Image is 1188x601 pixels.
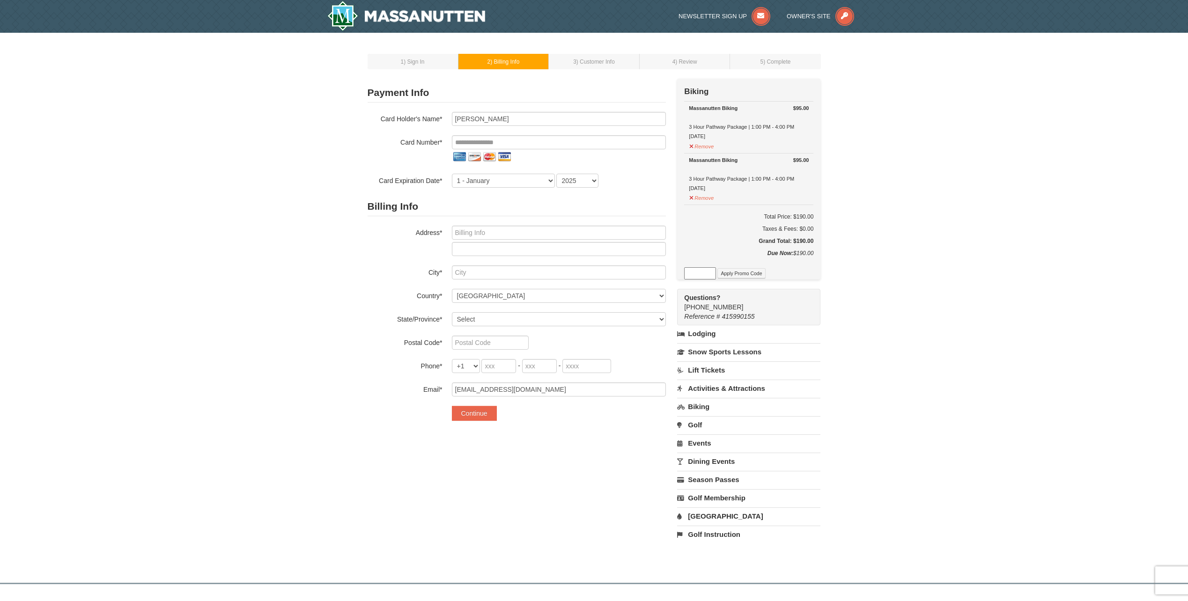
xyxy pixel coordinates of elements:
strong: $95.00 [793,155,809,165]
span: ) Customer Info [576,59,615,65]
span: Newsletter Sign Up [679,13,747,20]
button: Apply Promo Code [717,268,765,279]
label: Phone* [368,359,443,371]
span: ) Complete [763,59,790,65]
small: 1 [401,59,425,65]
a: Owner's Site [787,13,854,20]
label: Postal Code* [368,336,443,347]
img: visa.png [497,149,512,164]
a: [GEOGRAPHIC_DATA] [677,507,820,525]
span: - [559,362,561,369]
input: City [452,265,666,279]
div: 3 Hour Pathway Package | 1:00 PM - 4:00 PM [DATE] [689,103,809,141]
strong: Questions? [684,294,720,301]
a: Activities & Attractions [677,380,820,397]
button: Remove [689,139,714,151]
button: Remove [689,191,714,203]
span: ) Sign In [404,59,424,65]
input: Postal Code [452,336,529,350]
div: Massanutten Biking [689,155,809,165]
label: Email* [368,382,443,394]
small: 3 [573,59,615,65]
span: Owner's Site [787,13,831,20]
h5: Grand Total: $190.00 [684,236,813,246]
a: Golf Instruction [677,526,820,543]
img: amex.png [452,149,467,164]
label: Card Holder's Name* [368,112,443,124]
small: 5 [760,59,791,65]
span: ) Billing Info [490,59,519,65]
img: mastercard.png [482,149,497,164]
div: Taxes & Fees: $0.00 [684,224,813,234]
label: State/Province* [368,312,443,324]
span: [PHONE_NUMBER] [684,293,804,311]
small: 4 [672,59,697,65]
button: Continue [452,406,497,421]
a: Lift Tickets [677,361,820,379]
a: Lodging [677,325,820,342]
span: - [518,362,520,369]
a: Newsletter Sign Up [679,13,770,20]
img: Massanutten Resort Logo [327,1,486,31]
h6: Total Price: $190.00 [684,212,813,221]
a: Biking [677,398,820,415]
input: xxxx [562,359,611,373]
input: Email [452,382,666,396]
a: Dining Events [677,453,820,470]
h2: Billing Info [368,197,666,216]
a: Golf Membership [677,489,820,506]
a: Season Passes [677,471,820,488]
div: $190.00 [684,249,813,267]
div: Massanutten Biking [689,103,809,113]
strong: Biking [684,87,708,96]
small: 2 [487,59,520,65]
span: ) Review [675,59,697,65]
h2: Payment Info [368,83,666,103]
label: Country* [368,289,443,300]
a: Snow Sports Lessons [677,343,820,360]
a: Events [677,434,820,452]
label: Address* [368,226,443,237]
a: Massanutten Resort [327,1,486,31]
input: Billing Info [452,226,666,240]
strong: $95.00 [793,103,809,113]
label: Card Number* [368,135,443,147]
span: 415990155 [722,313,755,320]
div: 3 Hour Pathway Package | 1:00 PM - 4:00 PM [DATE] [689,155,809,193]
input: Card Holder Name [452,112,666,126]
input: xxx [481,359,516,373]
img: discover.png [467,149,482,164]
a: Golf [677,416,820,433]
span: Reference # [684,313,720,320]
input: xxx [522,359,557,373]
strong: Due Now: [767,250,793,257]
label: City* [368,265,443,277]
label: Card Expiration Date* [368,174,443,185]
